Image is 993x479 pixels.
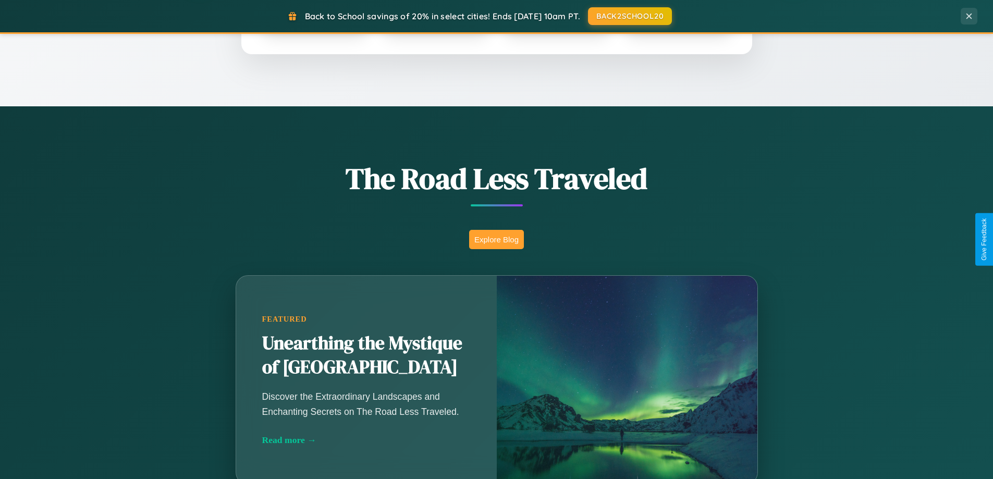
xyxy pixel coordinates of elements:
[588,7,672,25] button: BACK2SCHOOL20
[262,331,471,379] h2: Unearthing the Mystique of [GEOGRAPHIC_DATA]
[980,218,988,261] div: Give Feedback
[305,11,580,21] span: Back to School savings of 20% in select cities! Ends [DATE] 10am PT.
[262,435,471,446] div: Read more →
[469,230,524,249] button: Explore Blog
[184,158,810,199] h1: The Road Less Traveled
[262,389,471,419] p: Discover the Extraordinary Landscapes and Enchanting Secrets on The Road Less Traveled.
[262,315,471,324] div: Featured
